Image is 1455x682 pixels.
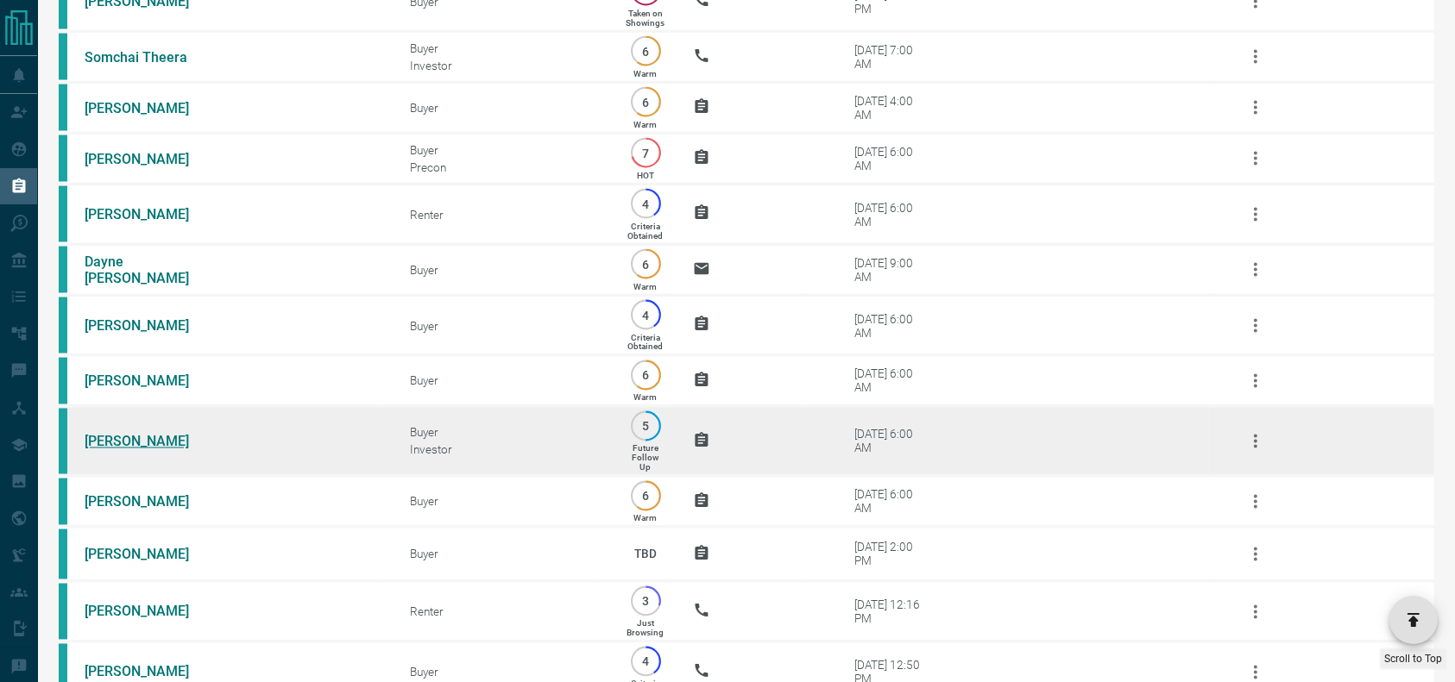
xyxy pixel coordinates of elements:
[410,41,598,55] div: Buyer
[59,584,67,640] div: condos.ca
[410,666,598,679] div: Buyer
[633,444,659,472] p: Future Follow Up
[854,43,928,71] div: [DATE] 7:00 AM
[854,201,928,228] div: [DATE] 6:00 AM
[854,256,928,284] div: [DATE] 9:00 AM
[854,541,928,568] div: [DATE] 2:00 PM
[1384,653,1442,665] span: Scroll to Top
[410,605,598,619] div: Renter
[85,100,214,116] a: [PERSON_NAME]
[85,373,214,390] a: [PERSON_NAME]
[410,208,598,222] div: Renter
[59,247,67,293] div: condos.ca
[410,547,598,561] div: Buyer
[410,443,598,457] div: Investor
[634,120,658,129] p: Warm
[59,409,67,474] div: condos.ca
[854,598,928,626] div: [DATE] 12:16 PM
[410,101,598,115] div: Buyer
[639,655,652,668] p: 4
[639,369,652,382] p: 6
[639,45,652,58] p: 6
[410,495,598,509] div: Buyer
[59,186,67,242] div: condos.ca
[59,84,67,131] div: condos.ca
[628,222,664,241] p: Criteria Obtained
[634,514,658,523] p: Warm
[639,595,652,608] p: 3
[854,428,928,455] div: [DATE] 6:00 AM
[59,529,67,579] div: condos.ca
[624,531,667,578] p: TBD
[410,143,598,157] div: Buyer
[854,312,928,340] div: [DATE] 6:00 AM
[854,367,928,395] div: [DATE] 6:00 AM
[627,9,665,28] p: Taken on Showings
[634,69,658,78] p: Warm
[59,34,67,80] div: condos.ca
[85,494,214,510] a: [PERSON_NAME]
[639,309,652,322] p: 4
[639,490,652,503] p: 6
[854,94,928,122] div: [DATE] 4:00 AM
[59,358,67,404] div: condos.ca
[854,145,928,172] div: [DATE] 6:00 AM
[85,206,214,222] a: [PERSON_NAME]
[410,319,598,333] div: Buyer
[634,393,658,403] p: Warm
[634,282,658,291] p: Warm
[854,488,928,516] div: [DATE] 6:00 AM
[85,253,214,286] a: Dayne [PERSON_NAME]
[85,151,214,167] a: [PERSON_NAME]
[85,434,214,450] a: [PERSON_NAME]
[85,604,214,620] a: [PERSON_NAME]
[639,420,652,433] p: 5
[85,317,214,334] a: [PERSON_NAME]
[627,619,665,638] p: Just Browsing
[59,135,67,182] div: condos.ca
[59,297,67,354] div: condos.ca
[637,171,654,180] p: HOT
[410,263,598,277] div: Buyer
[410,374,598,388] div: Buyer
[639,96,652,109] p: 6
[628,333,664,352] p: Criteria Obtained
[639,197,652,210] p: 4
[639,147,652,160] p: 7
[85,49,214,66] a: Somchai Theera
[85,547,214,563] a: [PERSON_NAME]
[639,258,652,271] p: 6
[410,160,598,174] div: Precon
[85,664,214,680] a: [PERSON_NAME]
[410,426,598,440] div: Buyer
[410,59,598,72] div: Investor
[59,479,67,525] div: condos.ca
